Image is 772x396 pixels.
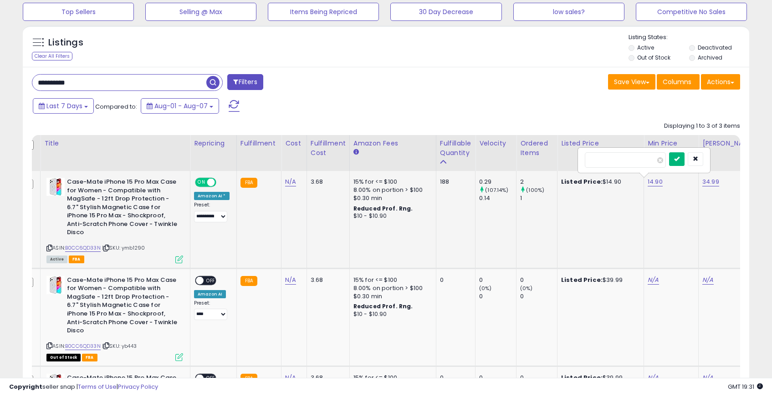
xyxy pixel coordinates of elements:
[285,177,296,186] a: N/A
[69,256,84,263] span: FBA
[353,284,429,292] div: 8.00% on portion > $100
[390,3,501,21] button: 30 Day Decrease
[46,178,65,196] img: 514DBGBxCzL._SL40_.jpg
[227,74,263,90] button: Filters
[44,139,186,148] div: Title
[145,3,256,21] button: Selling @ Max
[440,178,468,186] div: 188
[240,178,257,188] small: FBA
[353,302,413,310] b: Reduced Prof. Rng.
[353,212,429,220] div: $10 - $10.90
[311,139,346,158] div: Fulfillment Cost
[479,276,516,284] div: 0
[701,74,740,90] button: Actions
[118,382,158,391] a: Privacy Policy
[285,139,303,148] div: Cost
[561,276,603,284] b: Listed Price:
[204,276,218,284] span: OFF
[561,139,640,148] div: Listed Price
[46,256,67,263] span: All listings currently available for purchase on Amazon
[440,276,468,284] div: 0
[353,205,413,212] b: Reduced Prof. Rng.
[9,382,42,391] strong: Copyright
[520,276,557,284] div: 0
[637,54,670,61] label: Out of Stock
[520,292,557,301] div: 0
[440,139,471,158] div: Fulfillable Quantity
[728,382,763,391] span: 2025-08-15 19:31 GMT
[353,276,429,284] div: 15% for <= $100
[513,3,624,21] button: low sales?
[46,276,183,361] div: ASIN:
[561,178,637,186] div: $14.90
[664,122,740,130] div: Displaying 1 to 3 of 3 items
[48,36,83,49] h5: Listings
[702,177,719,186] a: 34.99
[65,244,101,252] a: B0CC6QD33N
[46,101,82,110] span: Last 7 Days
[353,178,429,186] div: 15% for <= $100
[240,139,277,148] div: Fulfillment
[311,178,343,186] div: 3.68
[520,178,557,186] div: 2
[561,276,637,284] div: $39.99
[285,276,296,285] a: N/A
[67,178,178,239] b: Case-Mate iPhone 15 Pro Max Case for Women - Compatible with MagSafe - 12ft Drop Protection - 6.7...
[636,3,747,21] button: Competitive No Sales
[311,276,343,284] div: 3.68
[698,54,722,61] label: Archived
[240,276,257,286] small: FBA
[520,139,553,158] div: Ordered Items
[154,101,208,110] span: Aug-01 - Aug-07
[520,285,533,292] small: (0%)
[353,194,429,202] div: $0.30 min
[608,74,655,90] button: Save View
[648,276,659,285] a: N/A
[479,178,516,186] div: 0.29
[561,177,603,186] b: Listed Price:
[194,300,230,321] div: Preset:
[353,292,429,301] div: $0.30 min
[33,98,94,114] button: Last 7 Days
[9,383,158,391] div: seller snap | |
[353,186,429,194] div: 8.00% on portion > $100
[353,139,432,148] div: Amazon Fees
[23,3,134,21] button: Top Sellers
[479,292,516,301] div: 0
[194,290,226,298] div: Amazon AI
[95,102,137,111] span: Compared to:
[702,139,757,148] div: [PERSON_NAME]
[663,77,691,86] span: Columns
[637,44,654,51] label: Active
[702,276,713,285] a: N/A
[67,276,178,337] b: Case-Mate iPhone 15 Pro Max Case for Women - Compatible with MagSafe - 12ft Drop Protection - 6.7...
[46,178,183,262] div: ASIN:
[698,44,732,51] label: Deactivated
[520,194,557,202] div: 1
[46,276,65,294] img: 514DBGBxCzL._SL40_.jpg
[629,33,749,42] p: Listing States:
[78,382,117,391] a: Terms of Use
[526,186,544,194] small: (100%)
[82,354,97,361] span: FBA
[657,74,700,90] button: Columns
[194,202,230,222] div: Preset:
[196,179,207,186] span: ON
[479,285,492,292] small: (0%)
[215,179,230,186] span: OFF
[65,342,101,350] a: B0CC6QD33N
[353,311,429,318] div: $10 - $10.90
[268,3,379,21] button: Items Being Repriced
[353,148,359,156] small: Amazon Fees.
[479,139,512,148] div: Velocity
[648,177,663,186] a: 14.90
[479,194,516,202] div: 0.14
[648,139,695,148] div: Min Price
[102,244,145,251] span: | SKU: ymb1290
[32,52,72,60] div: Clear All Filters
[141,98,219,114] button: Aug-01 - Aug-07
[102,342,137,350] span: | SKU: yb443
[485,186,508,194] small: (107.14%)
[46,354,81,361] span: All listings that are currently out of stock and unavailable for purchase on Amazon
[194,192,230,200] div: Amazon AI *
